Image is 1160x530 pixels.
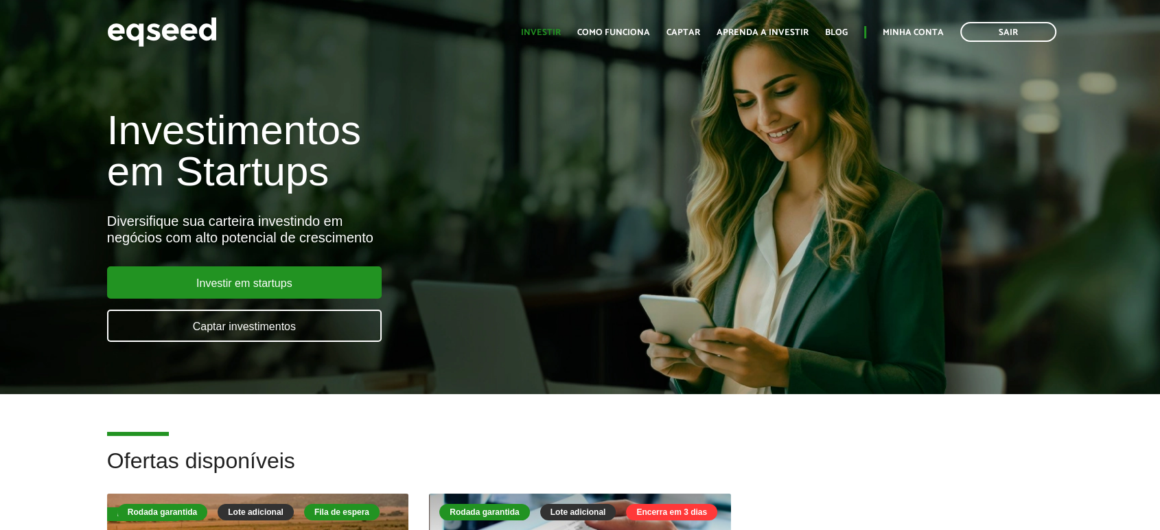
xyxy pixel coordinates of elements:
a: Captar investimentos [107,310,382,342]
div: Fila de espera [304,504,380,520]
a: Aprenda a investir [717,28,809,37]
div: Rodada garantida [439,504,529,520]
img: EqSeed [107,14,217,50]
div: Lote adicional [540,504,616,520]
h2: Ofertas disponíveis [107,449,1053,494]
div: Rodada garantida [117,504,207,520]
a: Minha conta [883,28,944,37]
div: Lote adicional [218,504,294,520]
a: Como funciona [577,28,650,37]
div: Fila de espera [107,507,184,521]
a: Captar [666,28,700,37]
a: Investir [521,28,561,37]
div: Encerra em 3 dias [626,504,717,520]
a: Sair [960,22,1056,42]
a: Investir em startups [107,266,382,299]
a: Blog [825,28,848,37]
h1: Investimentos em Startups [107,110,666,192]
div: Diversifique sua carteira investindo em negócios com alto potencial de crescimento [107,213,666,246]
